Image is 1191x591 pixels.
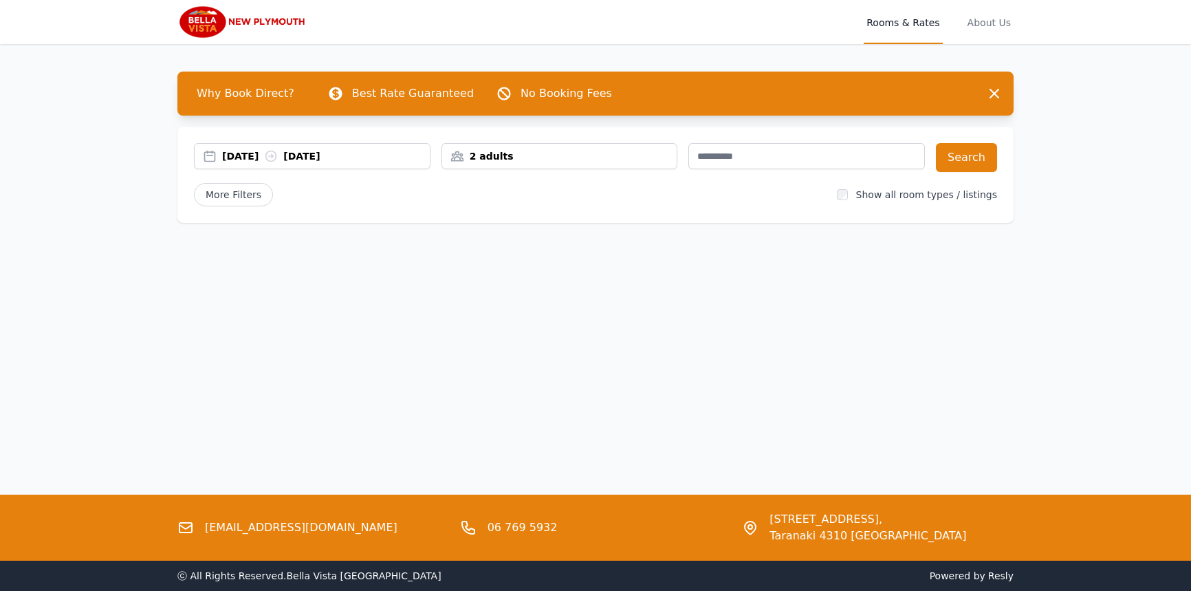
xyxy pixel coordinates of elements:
[352,85,474,102] p: Best Rate Guaranteed
[205,519,397,536] a: [EMAIL_ADDRESS][DOMAIN_NAME]
[601,569,1014,583] span: Powered by
[988,570,1014,581] a: Resly
[177,6,309,39] img: Bella Vista New Plymouth
[769,511,966,528] span: [STREET_ADDRESS],
[177,570,441,581] span: ⓒ All Rights Reserved. Bella Vista [GEOGRAPHIC_DATA]
[856,189,997,200] label: Show all room types / listings
[194,183,273,206] span: More Filters
[488,519,558,536] a: 06 769 5932
[186,80,305,107] span: Why Book Direct?
[769,528,966,544] span: Taranaki 4310 [GEOGRAPHIC_DATA]
[442,149,677,163] div: 2 adults
[521,85,612,102] p: No Booking Fees
[222,149,430,163] div: [DATE] [DATE]
[936,143,997,172] button: Search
